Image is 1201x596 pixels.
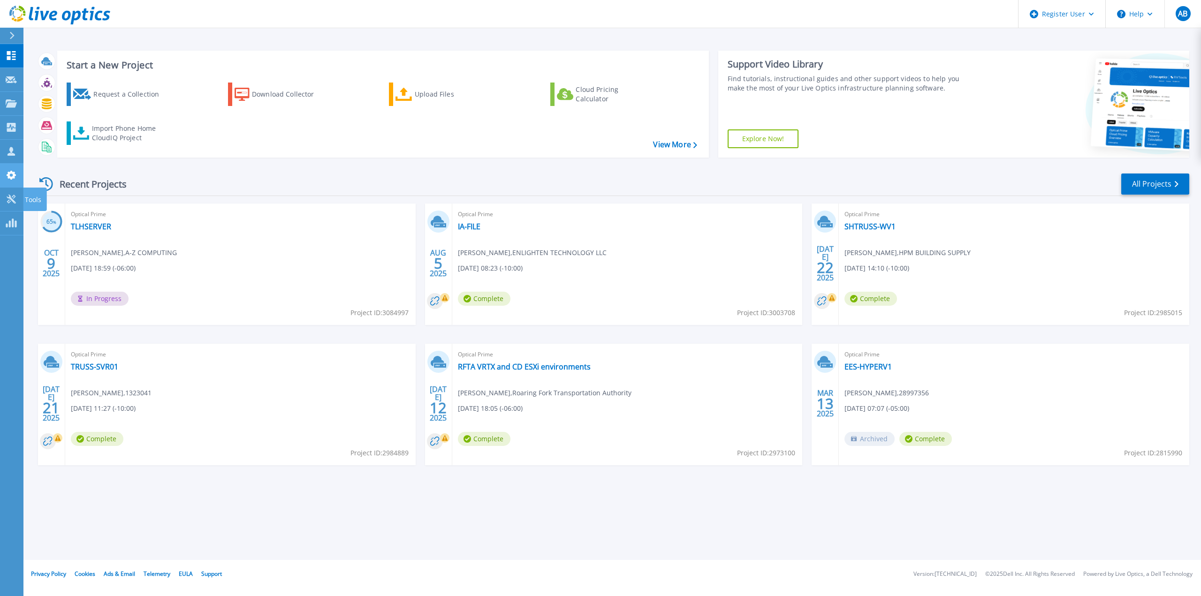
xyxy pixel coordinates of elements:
[71,209,410,219] span: Optical Prime
[844,292,897,306] span: Complete
[104,570,135,578] a: Ads & Email
[179,570,193,578] a: EULA
[252,85,327,104] div: Download Collector
[816,246,834,280] div: [DATE] 2025
[653,140,697,149] a: View More
[25,188,41,212] p: Tools
[1124,448,1182,458] span: Project ID: 2815990
[53,219,56,225] span: %
[816,386,834,421] div: MAR 2025
[71,349,410,360] span: Optical Prime
[40,217,62,227] h3: 65
[458,362,591,371] a: RFTA VRTX and CD ESXi environments
[844,362,892,371] a: EES-HYPERV1
[389,83,494,106] a: Upload Files
[31,570,66,578] a: Privacy Policy
[75,570,95,578] a: Cookies
[42,246,60,280] div: OCT 2025
[844,263,909,273] span: [DATE] 14:10 (-10:00)
[576,85,651,104] div: Cloud Pricing Calculator
[913,571,977,577] li: Version: [TECHNICAL_ID]
[458,263,523,273] span: [DATE] 08:23 (-10:00)
[817,264,834,272] span: 22
[1178,10,1187,17] span: AB
[728,129,799,148] a: Explore Now!
[844,403,909,414] span: [DATE] 07:07 (-05:00)
[42,386,60,421] div: [DATE] 2025
[458,349,797,360] span: Optical Prime
[43,404,60,412] span: 21
[458,432,510,446] span: Complete
[1121,174,1189,195] a: All Projects
[550,83,655,106] a: Cloud Pricing Calculator
[737,448,795,458] span: Project ID: 2973100
[144,570,170,578] a: Telemetry
[844,349,1184,360] span: Optical Prime
[844,248,971,258] span: [PERSON_NAME] , HPM BUILDING SUPPLY
[844,432,895,446] span: Archived
[71,403,136,414] span: [DATE] 11:27 (-10:00)
[458,292,510,306] span: Complete
[71,222,111,231] a: TLHSERVER
[458,403,523,414] span: [DATE] 18:05 (-06:00)
[434,259,442,267] span: 5
[93,85,168,104] div: Request a Collection
[350,448,409,458] span: Project ID: 2984889
[728,74,971,93] div: Find tutorials, instructional guides and other support videos to help you make the most of your L...
[458,388,631,398] span: [PERSON_NAME] , Roaring Fork Transportation Authority
[47,259,55,267] span: 9
[228,83,333,106] a: Download Collector
[67,83,171,106] a: Request a Collection
[71,362,118,371] a: TRUSS-SVR01
[71,432,123,446] span: Complete
[36,173,139,196] div: Recent Projects
[429,246,447,280] div: AUG 2025
[844,209,1184,219] span: Optical Prime
[844,222,896,231] a: SHTRUSS-WV1
[71,292,129,306] span: In Progress
[67,60,697,70] h3: Start a New Project
[350,308,409,318] span: Project ID: 3084997
[844,388,929,398] span: [PERSON_NAME] , 28997356
[1124,308,1182,318] span: Project ID: 2985015
[1083,571,1193,577] li: Powered by Live Optics, a Dell Technology
[737,308,795,318] span: Project ID: 3003708
[458,222,480,231] a: IA-FILE
[458,248,607,258] span: [PERSON_NAME] , ENLIGHTEN TECHNOLOGY LLC
[201,570,222,578] a: Support
[71,263,136,273] span: [DATE] 18:59 (-06:00)
[430,404,447,412] span: 12
[817,400,834,407] span: 13
[429,386,447,421] div: [DATE] 2025
[415,85,490,104] div: Upload Files
[458,209,797,219] span: Optical Prime
[71,248,177,258] span: [PERSON_NAME] , A-Z COMPUTING
[728,58,971,70] div: Support Video Library
[899,432,952,446] span: Complete
[71,388,152,398] span: [PERSON_NAME] , 1323041
[92,124,165,143] div: Import Phone Home CloudIQ Project
[985,571,1075,577] li: © 2025 Dell Inc. All Rights Reserved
